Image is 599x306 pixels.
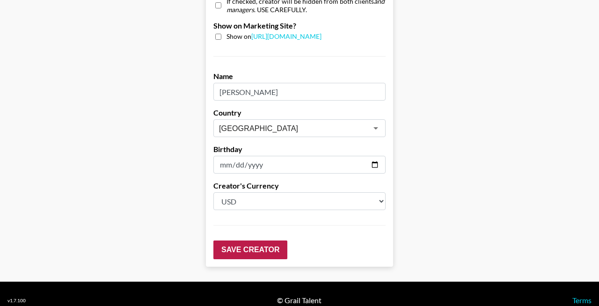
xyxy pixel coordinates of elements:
a: Terms [572,296,592,305]
label: Country [213,108,386,117]
span: Show on [226,32,321,41]
div: © Grail Talent [277,296,321,305]
a: [URL][DOMAIN_NAME] [251,32,321,40]
label: Show on Marketing Site? [213,21,386,30]
button: Open [369,122,382,135]
div: v 1.7.100 [7,298,26,304]
label: Creator's Currency [213,181,386,190]
input: Save Creator [213,240,287,259]
label: Name [213,72,386,81]
label: Birthday [213,145,386,154]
